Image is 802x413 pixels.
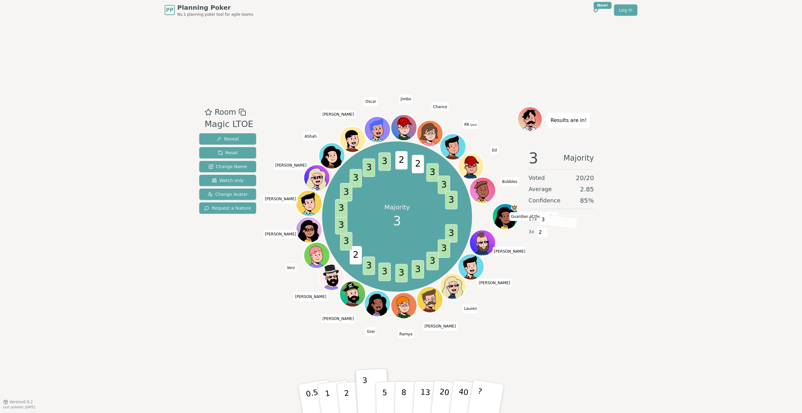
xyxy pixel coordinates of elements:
[340,183,352,201] span: 3
[614,4,637,16] a: Log in
[205,107,212,118] button: Add as favourite
[3,405,35,409] span: Last updated: [DATE]
[463,304,479,313] span: Click to change your name
[395,264,407,282] span: 3
[426,252,438,270] span: 3
[529,151,538,166] span: 3
[263,195,298,203] span: Click to change your name
[438,175,450,194] span: 3
[285,263,297,272] span: Click to change your name
[165,3,253,17] a: PPPlanning PokerNo.1 planning poker tool for agile teams
[384,203,410,212] p: Majority
[199,202,256,214] button: Request a feature
[412,155,424,173] span: 2
[335,199,347,218] span: 3
[204,205,251,211] span: Request a feature
[364,97,378,106] span: Click to change your name
[199,161,256,172] button: Change Name
[551,116,587,125] p: Results are in!
[529,216,537,223] span: 17 x
[3,399,33,405] button: Version0.9.2
[205,118,253,131] div: Magic LTOE
[335,216,347,234] span: 3
[563,151,594,166] span: Majority
[529,173,545,182] span: Voted
[362,376,369,410] p: 3
[208,191,248,197] span: Change Avatar
[363,256,375,275] span: 3
[399,95,413,103] span: Click to change your name
[349,169,362,187] span: 3
[540,214,547,225] span: 3
[199,147,256,158] button: Reset
[423,322,458,331] span: Click to change your name
[477,278,512,287] span: Click to change your name
[212,177,244,184] span: Watch only
[463,120,478,129] span: Click to change your name
[340,232,352,251] span: 3
[378,262,391,281] span: 3
[501,177,519,186] span: Click to change your name
[594,2,612,9] div: New!
[580,185,594,194] span: 2.85
[445,191,457,209] span: 3
[441,135,465,159] button: Click to change your avatar
[395,151,407,169] span: 2
[217,136,239,142] span: Reveal
[199,189,256,200] button: Change Avatar
[445,224,457,243] span: 3
[576,173,594,182] span: 20 / 20
[199,175,256,186] button: Watch only
[177,3,253,12] span: Planning Poker
[426,163,438,182] span: 3
[393,212,401,230] span: 3
[412,260,424,278] span: 3
[215,107,236,118] span: Room
[177,12,253,17] span: No.1 planning poker tool for agile teams
[590,4,601,16] button: New!
[491,146,498,155] span: Click to change your name
[303,132,318,141] span: Click to change your name
[511,204,518,211] span: Guardian of the Backlog is the host
[349,246,362,264] span: 2
[321,314,355,323] span: Click to change your name
[218,150,238,156] span: Reset
[9,399,33,405] span: Version 0.9.2
[537,227,544,238] span: 2
[529,196,560,205] span: Confidence
[208,163,247,170] span: Change Name
[529,185,552,194] span: Average
[529,229,534,235] span: 3 x
[166,6,173,14] span: PP
[470,124,477,126] span: (you)
[321,110,355,119] span: Click to change your name
[438,239,450,258] span: 3
[274,161,308,170] span: Click to change your name
[378,152,391,171] span: 3
[580,196,594,205] span: 85 %
[363,158,375,177] span: 3
[509,212,558,221] span: Click to change your name
[431,102,449,111] span: Click to change your name
[365,327,376,336] span: Click to change your name
[492,247,527,256] span: Click to change your name
[199,133,256,145] button: Reveal
[263,230,298,239] span: Click to change your name
[294,292,328,301] span: Click to change your name
[398,330,414,339] span: Click to change your name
